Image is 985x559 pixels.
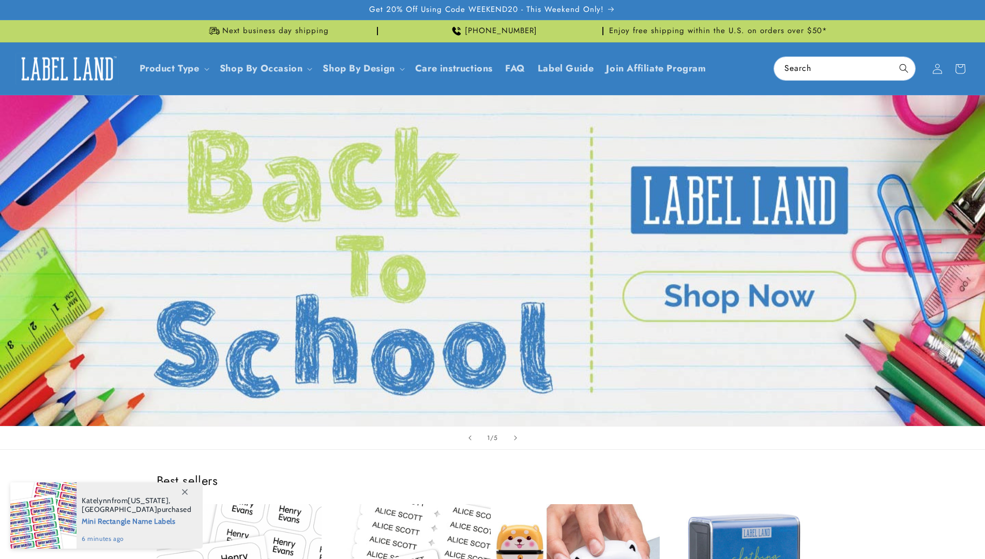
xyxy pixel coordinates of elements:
[465,26,537,36] span: [PHONE_NUMBER]
[600,56,712,81] a: Join Affiliate Program
[409,56,499,81] a: Care instructions
[220,63,303,75] span: Shop By Occasion
[323,62,395,75] a: Shop By Design
[487,433,490,443] span: 1
[82,534,192,543] span: 6 minutes ago
[606,63,706,75] span: Join Affiliate Program
[494,433,498,443] span: 5
[459,426,481,449] button: Previous slide
[316,56,408,81] summary: Shop By Design
[369,5,604,15] span: Get 20% Off Using Code WEEKEND20 - This Weekend Only!
[82,496,192,514] span: from , purchased
[504,426,527,449] button: Next slide
[128,496,169,505] span: [US_STATE]
[82,505,157,514] span: [GEOGRAPHIC_DATA]
[415,63,493,75] span: Care instructions
[157,20,378,42] div: Announcement
[82,496,112,505] span: Katelynn
[505,63,525,75] span: FAQ
[133,56,214,81] summary: Product Type
[609,26,827,36] span: Enjoy free shipping within the U.S. on orders over $50*
[140,62,200,75] a: Product Type
[892,57,915,80] button: Search
[222,26,329,36] span: Next business day shipping
[532,56,600,81] a: Label Guide
[608,20,829,42] div: Announcement
[82,514,192,527] span: Mini Rectangle Name Labels
[12,49,123,89] a: Label Land
[382,20,603,42] div: Announcement
[16,53,119,85] img: Label Land
[214,56,317,81] summary: Shop By Occasion
[157,473,829,489] h2: Best sellers
[499,56,532,81] a: FAQ
[490,433,494,443] span: /
[538,63,594,75] span: Label Guide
